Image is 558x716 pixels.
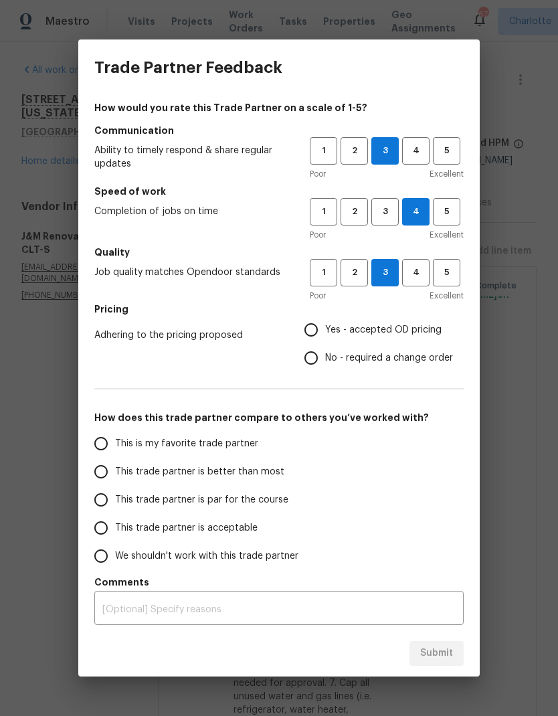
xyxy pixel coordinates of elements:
[115,493,288,507] span: This trade partner is par for the course
[115,437,258,451] span: This is my favorite trade partner
[342,143,367,159] span: 2
[433,137,460,165] button: 5
[342,204,367,219] span: 2
[371,198,399,226] button: 3
[341,259,368,286] button: 2
[430,289,464,302] span: Excellent
[310,259,337,286] button: 1
[430,167,464,181] span: Excellent
[403,265,428,280] span: 4
[94,329,283,342] span: Adhering to the pricing proposed
[94,185,464,198] h5: Speed of work
[94,58,282,77] h3: Trade Partner Feedback
[94,575,464,589] h5: Comments
[115,521,258,535] span: This trade partner is acceptable
[94,205,288,218] span: Completion of jobs on time
[371,259,399,286] button: 3
[94,430,464,570] div: How does this trade partner compare to others you’ve worked with?
[94,144,288,171] span: Ability to timely respond & share regular updates
[94,101,464,114] h4: How would you rate this Trade Partner on a scale of 1-5?
[310,167,326,181] span: Poor
[434,143,459,159] span: 5
[115,549,298,563] span: We shouldn't work with this trade partner
[433,259,460,286] button: 5
[402,137,430,165] button: 4
[311,265,336,280] span: 1
[325,323,442,337] span: Yes - accepted OD pricing
[372,143,398,159] span: 3
[311,143,336,159] span: 1
[430,228,464,242] span: Excellent
[371,137,399,165] button: 3
[311,204,336,219] span: 1
[304,316,464,372] div: Pricing
[94,246,464,259] h5: Quality
[310,228,326,242] span: Poor
[342,265,367,280] span: 2
[403,143,428,159] span: 4
[372,265,398,280] span: 3
[94,411,464,424] h5: How does this trade partner compare to others you’ve worked with?
[325,351,453,365] span: No - required a change order
[434,204,459,219] span: 5
[94,124,464,137] h5: Communication
[310,289,326,302] span: Poor
[433,198,460,226] button: 5
[310,137,337,165] button: 1
[402,259,430,286] button: 4
[402,198,430,226] button: 4
[94,266,288,279] span: Job quality matches Opendoor standards
[310,198,337,226] button: 1
[341,137,368,165] button: 2
[403,204,429,219] span: 4
[94,302,464,316] h5: Pricing
[373,204,397,219] span: 3
[434,265,459,280] span: 5
[115,465,284,479] span: This trade partner is better than most
[341,198,368,226] button: 2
